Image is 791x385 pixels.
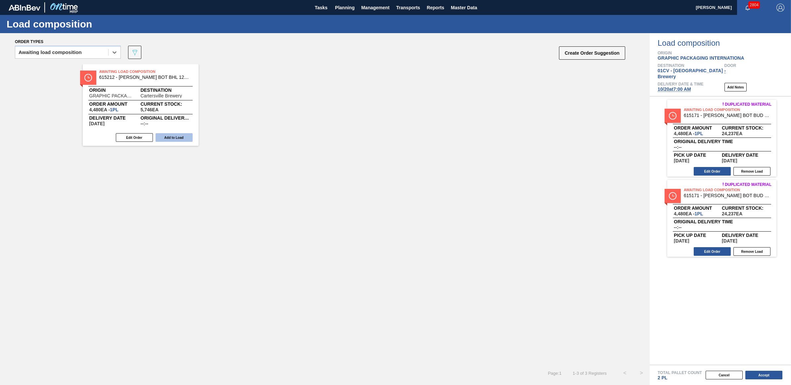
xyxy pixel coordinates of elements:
span: --:-- [674,145,681,149]
span: Order types [15,39,43,44]
span: Management [361,4,390,12]
span: Awaiting Load Composition [684,187,776,193]
span: Load composition [658,39,791,47]
span: GRAPHIC PACKAGING INTERNATIONA [89,93,134,98]
span: --:-- [141,121,148,126]
h1: Load composition [7,20,124,28]
span: Page : 1 [548,371,561,376]
button: Edit Order [116,133,153,142]
span: Reports [427,4,444,12]
button: Notifications [737,3,758,12]
img: Logout [776,4,784,12]
span: Tasks [314,4,328,12]
div: Duplicated material [667,182,771,187]
button: Accept [745,371,782,379]
button: < [617,365,633,381]
img: status [84,74,92,82]
span: --:-- [674,225,681,230]
span: Pick up Date [674,153,722,157]
span: ,10/28/2025, [722,158,737,163]
img: status [669,112,676,120]
span: GRAPHIC PACKAGING INTERNATIONA [658,55,744,61]
span: ,24,237,EA [722,211,742,216]
span: Destination [141,88,192,92]
button: Remove Load [733,167,770,176]
button: Edit Order [694,167,731,176]
span: - [724,68,726,73]
div: Duplicated material [667,102,771,107]
span: 10/20 at 7:00 AM [658,86,691,92]
span: Cartersville Brewery [141,93,182,98]
span: Master Data [451,4,477,12]
span: Delivery Date [722,153,770,157]
span: Delivery Date [722,233,770,237]
span: ,5,746,EA, [141,107,159,112]
span: Current Stock: [141,102,192,106]
img: TNhmsLtSVTkK8tSr43FrP2fwEKptu5GPRR3wAAAABJRU5ErkJggg== [9,5,40,11]
span: 1,PL [110,107,118,112]
span: Original delivery time [674,139,770,143]
button: Add to Load [156,133,193,142]
span: 1,PL [695,131,703,136]
span: 01CV - [GEOGRAPHIC_DATA] Brewery [658,68,723,79]
span: 615212 - CARR BOT BHL 12OZ SNUG 12/12 12OZ BOT 01 [99,75,192,80]
span: Duplicated materialstatusAwaiting Load Composition615171 - [PERSON_NAME] BOT BUD 12OZ SNUG 12/12 ... [650,177,791,257]
span: 4,480EA-1PL [89,107,118,112]
button: Cancel [706,371,743,379]
span: Original delivery time [674,220,770,224]
span: Transports [396,4,420,12]
span: 10/24/2025 [89,121,105,126]
span: statusAwaiting Load Composition615212 - [PERSON_NAME] BOT BHL 12OZ SNUG 12/12 12OZ BOT 01OriginGR... [83,64,199,146]
span: ,10/24/2025, [722,239,737,243]
span: 615171 - CARR BOT BUD 12OZ SNUG 12/12 12OZ BOT 09 [684,113,771,118]
button: > [633,365,650,381]
span: Pick up Date [674,233,722,237]
span: 2804 [748,1,760,9]
span: Order amount [674,126,722,130]
span: Origin [658,51,791,55]
span: Delivery Date [89,116,141,120]
span: ,10/22/2025 [674,239,689,243]
span: Original delivery time [141,116,192,120]
span: Order amount [674,206,722,210]
button: Edit Order [694,247,731,256]
div: Awaiting load composition [19,50,82,55]
span: Current Stock: [722,126,770,130]
span: Duplicated materialstatusAwaiting Load Composition615171 - [PERSON_NAME] BOT BUD 12OZ SNUG 12/12 ... [650,96,791,177]
span: Destination [658,64,724,68]
button: Remove Load [733,247,770,256]
span: 4,480EA-1PL [674,211,703,216]
span: 1,PL [695,211,703,216]
span: Origin [89,88,141,92]
button: Add Notes [724,83,747,91]
span: Awaiting Load Composition [99,68,192,75]
img: status [669,192,676,200]
span: 615171 - CARR BOT BUD 12OZ SNUG 12/12 12OZ BOT 09 [684,193,771,198]
span: 1 - 3 of 3 Registers [572,371,607,376]
button: Create Order Suggestion [559,46,625,60]
span: ,10/26/2025 [674,158,689,163]
span: Awaiting Load Composition [684,106,776,113]
span: Planning [335,4,354,12]
span: Current Stock: [722,206,770,210]
span: ,24,237,EA [722,131,742,136]
span: Order amount [89,102,141,106]
span: 4,480EA-1PL [674,131,703,136]
span: Delivery Date & Time [658,82,703,86]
